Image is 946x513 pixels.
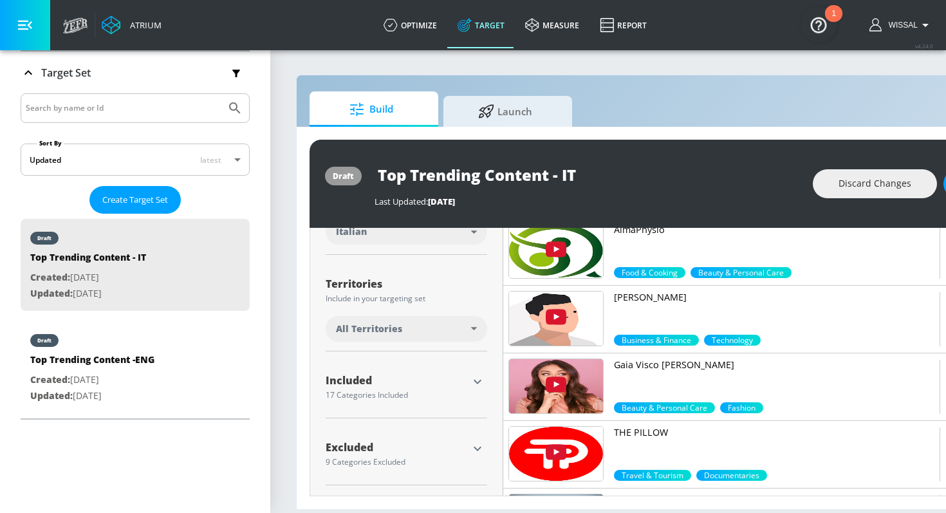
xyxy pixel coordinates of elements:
div: Include in your targeting set [326,295,487,303]
a: Report [589,2,657,48]
div: 95.0% [614,402,715,413]
p: [PERSON_NAME] & [PERSON_NAME] [614,494,934,507]
p: [DATE] [30,388,154,404]
span: Launch [456,96,554,127]
div: Top Trending Content - IT [30,251,146,270]
span: Beauty & Personal Care [691,267,792,278]
div: 50.0% [704,335,761,346]
a: [PERSON_NAME] [614,291,934,335]
div: 70.0% [691,267,792,278]
div: Last Updated: [375,196,800,207]
div: draftTop Trending Content -ENGCreated:[DATE]Updated:[DATE] [21,321,250,413]
span: Build [322,94,420,125]
div: Target Set [21,51,250,94]
span: Discard Changes [839,176,911,192]
span: Fashion [720,402,763,413]
span: latest [200,154,221,165]
span: Create Target Set [102,192,168,207]
div: 70.0% [720,402,763,413]
span: All Territories [336,322,402,335]
div: Updated [30,154,61,165]
p: AlmaPhysio [614,223,934,236]
span: Updated: [30,389,73,402]
a: optimize [373,2,447,48]
nav: list of Target Set [21,214,250,418]
button: Create Target Set [89,186,181,214]
div: Included [326,375,468,386]
a: AlmaPhysio [614,223,934,267]
span: Travel & Tourism [614,470,691,481]
span: Food & Cooking [614,267,685,278]
button: Wissal [869,17,933,33]
button: Open Resource Center, 1 new notification [801,6,837,42]
div: draft [37,337,51,344]
p: Target Set [41,66,91,80]
div: Atrium [125,19,162,31]
span: Updated: [30,287,73,299]
span: [DATE] [428,196,455,207]
div: draftTop Trending Content - ITCreated:[DATE]Updated:[DATE] [21,219,250,311]
p: [DATE] [30,286,146,302]
span: Business & Finance [614,335,699,346]
div: 9 Categories Excluded [326,458,468,466]
div: 17 Categories Included [326,391,468,399]
p: [DATE] [30,372,154,388]
div: Top Trending Content -ENG [30,353,154,372]
img: UULmrzwjR8yDW6ZYS3ILmroQ [509,427,603,481]
p: [PERSON_NAME] [614,291,934,304]
p: THE PILLOW [614,426,934,439]
input: Search by name or Id [26,100,221,117]
div: 1 [831,14,836,30]
span: Italian [336,225,367,238]
label: Sort By [37,139,64,147]
p: Gaia Visco [PERSON_NAME] [614,359,934,371]
div: 99.0% [614,335,699,346]
div: Territories [326,279,487,289]
div: draft [37,235,51,241]
div: 99.0% [614,267,685,278]
div: draft [333,171,354,182]
span: Created: [30,373,70,386]
span: Created: [30,271,70,283]
div: Target Set [21,93,250,418]
div: 70.0% [696,470,767,481]
div: 99.0% [614,470,691,481]
a: measure [515,2,589,48]
span: Beauty & Personal Care [614,402,715,413]
p: [DATE] [30,270,146,286]
span: v 4.24.0 [915,42,933,50]
span: Technology [704,335,761,346]
div: All Territories [326,316,487,342]
span: login as: wissal.elhaddaoui@zefr.com [884,21,918,30]
div: Italian [326,219,487,245]
a: Atrium [102,15,162,35]
span: Documentaries [696,470,767,481]
div: Excluded [326,442,468,452]
a: Gaia Visco [PERSON_NAME] [614,359,934,402]
img: UUhweoppPTRffDCa_pxWBGVw [509,224,603,278]
a: THE PILLOW [614,426,934,470]
img: UUHues93cvjALL45hQR66ePw [509,359,603,413]
a: Target [447,2,515,48]
img: UUS5PaGnSnFUnrjSc80XRnqw [509,292,603,346]
button: Discard Changes [813,169,937,198]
